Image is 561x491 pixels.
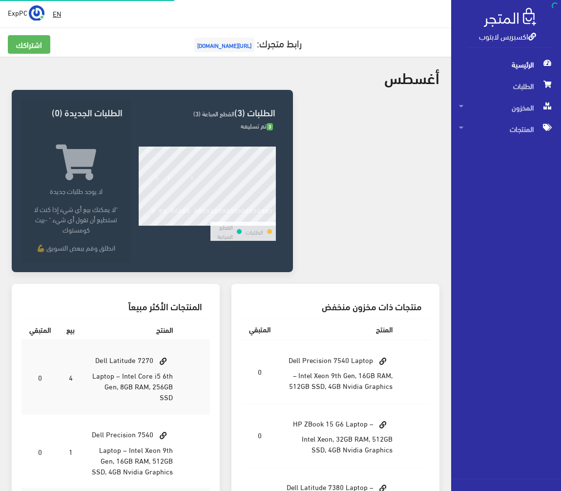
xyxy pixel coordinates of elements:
[210,222,234,241] td: القطع المباعة
[484,8,536,27] img: .
[29,107,123,117] h3: الطلبات الجديدة (0)
[278,319,400,340] th: المنتج
[459,54,553,75] span: الرئيسية
[193,107,234,119] span: القطع المباعة (3)
[59,319,83,340] th: بيع
[193,219,200,226] div: 12
[21,319,59,340] th: المتبقي
[29,5,44,21] img: ...
[21,414,59,489] td: 0
[241,120,273,131] span: تم تسليمه
[171,219,174,226] div: 6
[278,404,400,467] td: HP ZBook 15 G6 Laptop – Intel Xeon, 32GB RAM, 512GB SSD, 4GB Nvidia Graphics
[459,118,553,140] span: المنتجات
[83,340,181,415] td: Dell Latitude 7270 Laptop – Intel Core i5 6th Gen, 8GB RAM, 256GB SSD
[49,5,65,22] a: EN
[241,319,278,340] th: المتبقي
[209,219,216,226] div: 16
[451,54,561,75] a: الرئيسية
[245,222,264,241] td: الطلبات
[155,219,159,226] div: 2
[479,29,536,43] a: اكسبريس لابتوب
[241,340,278,404] td: 0
[201,219,208,226] div: 14
[278,340,400,404] td: Dell Precision 7540 Laptop – Intel Xeon 9th Gen, 16GB RAM, 512GB SSD, 4GB Nvidia Graphics
[192,34,302,52] a: رابط متجرك:[URL][DOMAIN_NAME]
[194,38,254,52] span: [URL][DOMAIN_NAME]
[53,7,61,20] u: EN
[8,6,27,19] span: ExpPC
[249,301,422,311] h3: منتجات ذات مخزون منخفض
[179,219,182,226] div: 8
[384,68,439,85] h2: أغسطس
[451,75,561,97] a: الطلبات
[459,97,553,118] span: المخزون
[451,118,561,140] a: المنتجات
[59,340,83,415] td: 4
[163,219,166,226] div: 4
[83,319,181,340] th: المنتج
[21,340,59,415] td: 0
[59,414,83,489] td: 1
[83,414,181,489] td: Dell Precision 7540 Laptop – Intel Xeon 9th Gen, 16GB RAM, 512GB SSD, 4GB Nvidia Graphics
[29,301,202,311] h3: المنتجات الأكثر مبيعاً
[267,123,273,130] span: 3
[139,107,276,117] h3: الطلبات (3)
[29,204,123,235] p: "لا يمكنك بيع أي شيء إذا كنت لا تستطيع أن تقول أي شيء." -بيث كومستوك
[8,35,50,54] a: اشتراكك
[8,5,44,21] a: ... ExpPC
[459,75,553,97] span: الطلبات
[185,219,192,226] div: 10
[241,404,278,467] td: 0
[29,186,123,196] p: لا يوجد طلبات جديدة
[29,242,123,253] p: انطلق وقم ببعض التسويق 💪
[451,97,561,118] a: المخزون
